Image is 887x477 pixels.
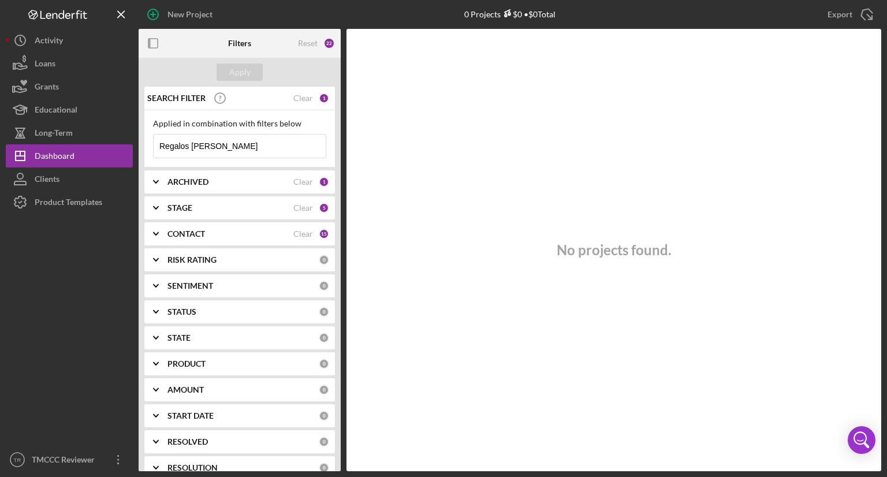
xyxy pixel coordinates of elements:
[828,3,852,26] div: Export
[319,255,329,265] div: 0
[319,411,329,421] div: 0
[293,229,313,238] div: Clear
[35,191,102,217] div: Product Templates
[557,242,671,258] h3: No projects found.
[6,191,133,214] button: Product Templates
[167,411,214,420] b: START DATE
[35,29,63,55] div: Activity
[139,3,224,26] button: New Project
[35,167,59,193] div: Clients
[501,9,522,19] div: $0
[6,167,133,191] button: Clients
[147,94,206,103] b: SEARCH FILTER
[167,385,204,394] b: AMOUNT
[217,64,263,81] button: Apply
[319,333,329,343] div: 0
[6,121,133,144] button: Long-Term
[29,448,104,474] div: TMCCC Reviewer
[319,307,329,317] div: 0
[167,281,213,290] b: SENTIMENT
[293,177,313,187] div: Clear
[35,52,55,78] div: Loans
[6,29,133,52] button: Activity
[298,39,318,48] div: Reset
[35,144,74,170] div: Dashboard
[293,94,313,103] div: Clear
[167,359,206,368] b: PRODUCT
[319,359,329,369] div: 0
[35,121,73,147] div: Long-Term
[14,457,21,463] text: TR
[319,437,329,447] div: 0
[6,98,133,121] button: Educational
[848,426,875,454] div: Open Intercom Messenger
[319,463,329,473] div: 0
[6,52,133,75] button: Loans
[6,75,133,98] button: Grants
[35,98,77,124] div: Educational
[319,281,329,291] div: 0
[167,203,192,213] b: STAGE
[319,229,329,239] div: 15
[153,119,326,128] div: Applied in combination with filters below
[167,437,208,446] b: RESOLVED
[228,39,251,48] b: Filters
[319,93,329,103] div: 1
[167,177,208,187] b: ARCHIVED
[319,385,329,395] div: 0
[319,203,329,213] div: 5
[167,463,218,472] b: RESOLUTION
[167,3,213,26] div: New Project
[319,177,329,187] div: 1
[35,75,59,101] div: Grants
[6,144,133,167] button: Dashboard
[6,448,133,471] button: TRTMCCC Reviewer
[816,3,881,26] button: Export
[167,307,196,316] b: STATUS
[167,333,191,342] b: STATE
[464,9,556,19] div: 0 Projects • $0 Total
[167,255,217,264] b: RISK RATING
[229,64,251,81] div: Apply
[293,203,313,213] div: Clear
[323,38,335,49] div: 22
[167,229,205,238] b: CONTACT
